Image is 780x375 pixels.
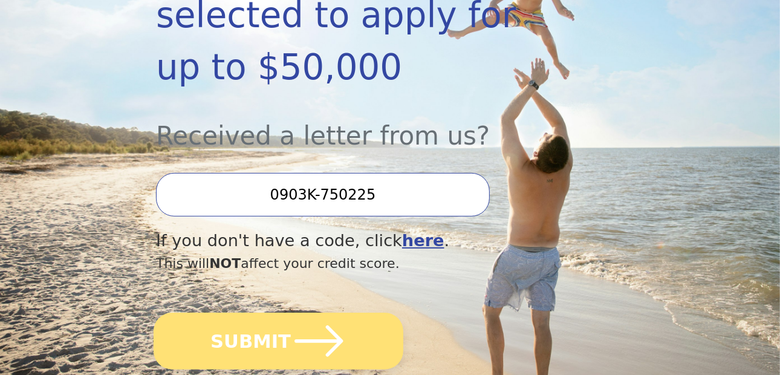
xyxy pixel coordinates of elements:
a: here [402,231,444,250]
button: SUBMIT [154,313,403,370]
div: This will affect your credit score. [156,253,554,273]
div: Received a letter from us? [156,94,554,155]
input: Enter your Offer Code: [156,173,490,217]
span: NOT [209,256,241,271]
div: If you don't have a code, click . [156,229,554,253]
